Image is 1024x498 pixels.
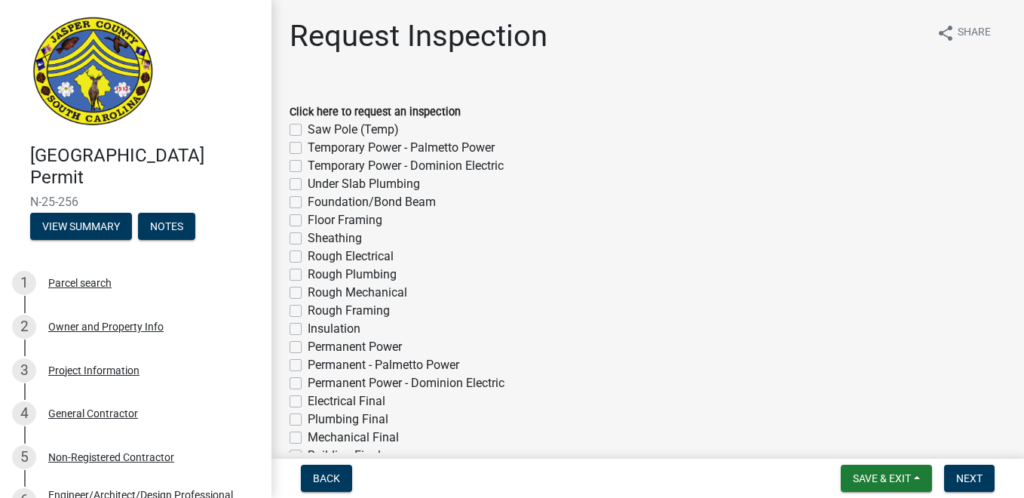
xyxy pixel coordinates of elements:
div: Parcel search [48,278,112,288]
label: Insulation [308,320,360,338]
label: Rough Plumbing [308,266,397,284]
div: 2 [12,315,36,339]
span: Share [958,24,991,42]
label: Mechanical Final [308,429,399,447]
wm-modal-confirm: Notes [138,221,195,233]
wm-modal-confirm: Summary [30,221,132,233]
label: Rough Electrical [308,247,394,266]
label: Sheathing [308,229,362,247]
img: Jasper County, South Carolina [30,16,156,129]
label: Foundation/Bond Beam [308,193,436,211]
div: 4 [12,401,36,426]
span: Back [313,472,340,484]
div: General Contractor [48,408,138,419]
label: Click here to request an inspection [290,107,461,118]
label: Plumbing Final [308,410,388,429]
label: Permanent Power - Dominion Electric [308,374,504,392]
div: Project Information [48,365,139,376]
div: Non-Registered Contractor [48,452,174,463]
button: shareShare [924,18,1003,48]
span: N-25-256 [30,195,241,209]
label: Under Slab Plumbing [308,175,420,193]
label: Permanent - Palmetto Power [308,356,459,374]
h1: Request Inspection [290,18,547,54]
label: Permanent Power [308,338,402,356]
div: 1 [12,271,36,295]
i: share [937,24,955,42]
label: Rough Mechanical [308,284,407,302]
label: Electrical Final [308,392,385,410]
label: Temporary Power - Palmetto Power [308,139,495,157]
label: Temporary Power - Dominion Electric [308,157,504,175]
div: 5 [12,445,36,469]
label: Building Final [308,447,381,465]
label: Floor Framing [308,211,382,229]
button: Next [944,465,995,492]
div: Owner and Property Info [48,321,164,332]
button: Notes [138,213,195,240]
h4: [GEOGRAPHIC_DATA] Permit [30,145,259,189]
button: View Summary [30,213,132,240]
button: Save & Exit [841,465,932,492]
label: Saw Pole (Temp) [308,121,399,139]
div: 3 [12,358,36,383]
label: Rough Framing [308,302,390,320]
span: Next [956,472,983,484]
span: Save & Exit [853,472,911,484]
button: Back [301,465,352,492]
